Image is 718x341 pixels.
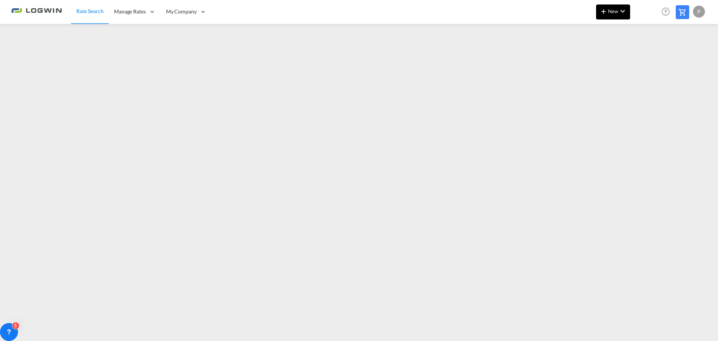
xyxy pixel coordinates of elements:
[693,6,705,18] div: P
[596,4,630,19] button: icon-plus 400-fgNewicon-chevron-down
[599,7,608,16] md-icon: icon-plus 400-fg
[11,3,62,20] img: 2761ae10d95411efa20a1f5e0282d2d7.png
[618,7,627,16] md-icon: icon-chevron-down
[599,8,627,14] span: New
[76,8,104,14] span: Rate Search
[659,5,676,19] div: Help
[659,5,672,18] span: Help
[166,8,197,15] span: My Company
[114,8,146,15] span: Manage Rates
